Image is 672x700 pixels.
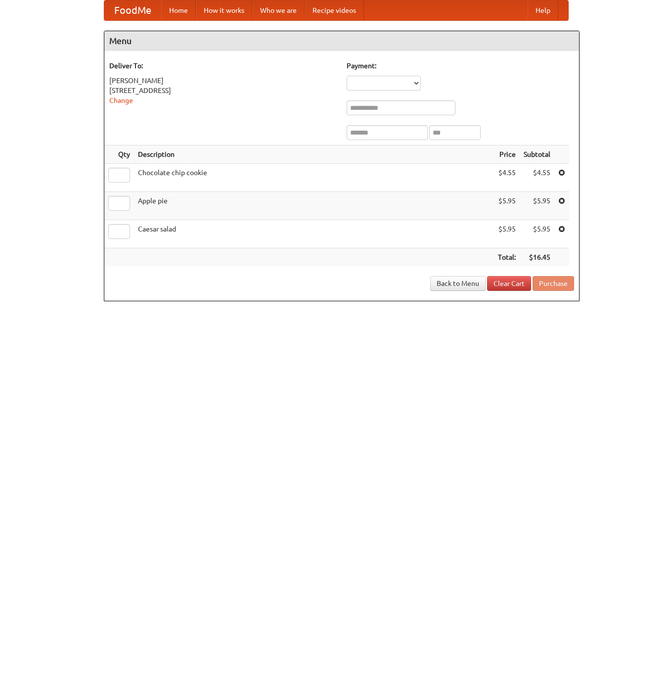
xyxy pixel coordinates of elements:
[533,276,574,291] button: Purchase
[494,164,520,192] td: $4.55
[109,76,337,86] div: [PERSON_NAME]
[520,248,554,267] th: $16.45
[487,276,531,291] a: Clear Cart
[520,164,554,192] td: $4.55
[109,96,133,104] a: Change
[520,145,554,164] th: Subtotal
[430,276,486,291] a: Back to Menu
[520,192,554,220] td: $5.95
[494,145,520,164] th: Price
[494,192,520,220] td: $5.95
[134,192,494,220] td: Apple pie
[494,220,520,248] td: $5.95
[134,145,494,164] th: Description
[109,86,337,95] div: [STREET_ADDRESS]
[305,0,364,20] a: Recipe videos
[252,0,305,20] a: Who we are
[347,61,574,71] h5: Payment:
[494,248,520,267] th: Total:
[109,61,337,71] h5: Deliver To:
[104,145,134,164] th: Qty
[161,0,196,20] a: Home
[104,0,161,20] a: FoodMe
[196,0,252,20] a: How it works
[134,220,494,248] td: Caesar salad
[104,31,579,51] h4: Menu
[520,220,554,248] td: $5.95
[528,0,558,20] a: Help
[134,164,494,192] td: Chocolate chip cookie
